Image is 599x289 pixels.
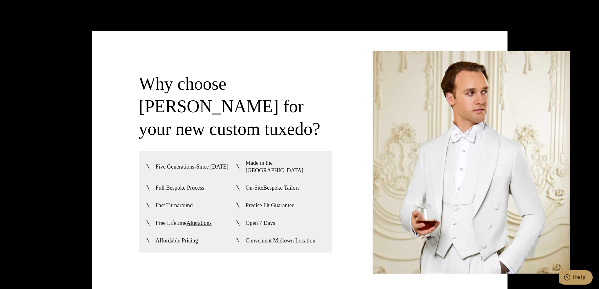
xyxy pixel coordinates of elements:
h3: Why choose [PERSON_NAME] for your new custom tuxedo? [139,72,332,140]
img: Client in white vested full dress bespoke tails for wedding. Vest has shawl lapel. White shirt an... [373,51,570,274]
span: Five Generations-Since [DATE] [156,163,229,170]
span: Precise Fit Guarantee [246,202,294,209]
span: Affordable Pricing [156,237,198,244]
span: Made in the [GEOGRAPHIC_DATA] [246,159,325,174]
a: Alterations [186,220,212,226]
iframe: Opens a widget where you can chat to one of our agents [559,270,593,286]
span: Open 7 Days [246,219,275,227]
span: Fast Turnaround [156,202,193,209]
a: Bespoke Tailors [263,185,300,191]
span: On-Site [246,184,300,192]
span: Free Lifetime [156,219,212,227]
span: Full Bespoke Process [156,184,204,192]
span: Convenient Midtown Location [246,237,315,244]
